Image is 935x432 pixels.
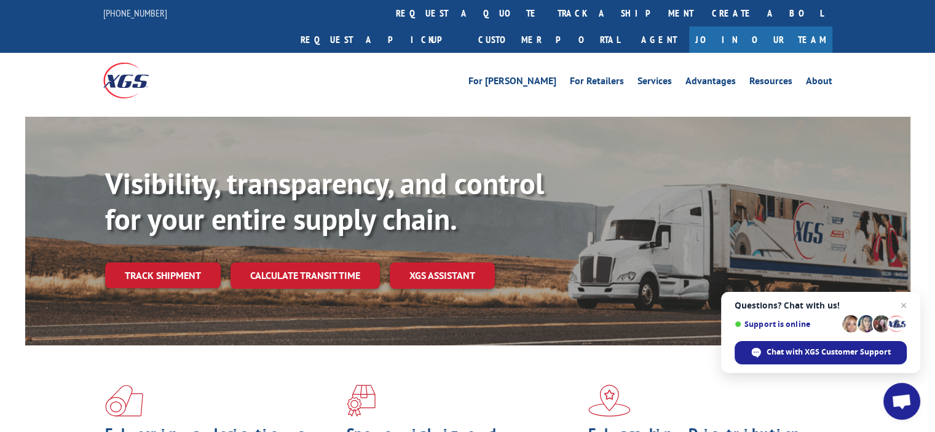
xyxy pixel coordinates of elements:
img: xgs-icon-total-supply-chain-intelligence-red [105,385,143,417]
span: Questions? Chat with us! [735,300,907,310]
a: XGS ASSISTANT [390,262,495,289]
a: Agent [629,26,689,53]
span: Chat with XGS Customer Support [767,347,891,358]
a: Customer Portal [469,26,629,53]
a: [PHONE_NUMBER] [103,7,167,19]
div: Open chat [883,383,920,420]
a: Calculate transit time [231,262,380,289]
a: For Retailers [570,76,624,90]
div: Chat with XGS Customer Support [735,341,907,364]
a: Advantages [685,76,736,90]
img: xgs-icon-flagship-distribution-model-red [588,385,631,417]
a: Services [637,76,672,90]
a: Track shipment [105,262,221,288]
span: Close chat [896,298,911,313]
a: For [PERSON_NAME] [468,76,556,90]
span: Support is online [735,320,838,329]
a: About [806,76,832,90]
b: Visibility, transparency, and control for your entire supply chain. [105,164,544,238]
img: xgs-icon-focused-on-flooring-red [347,385,376,417]
a: Join Our Team [689,26,832,53]
a: Resources [749,76,792,90]
a: Request a pickup [291,26,469,53]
